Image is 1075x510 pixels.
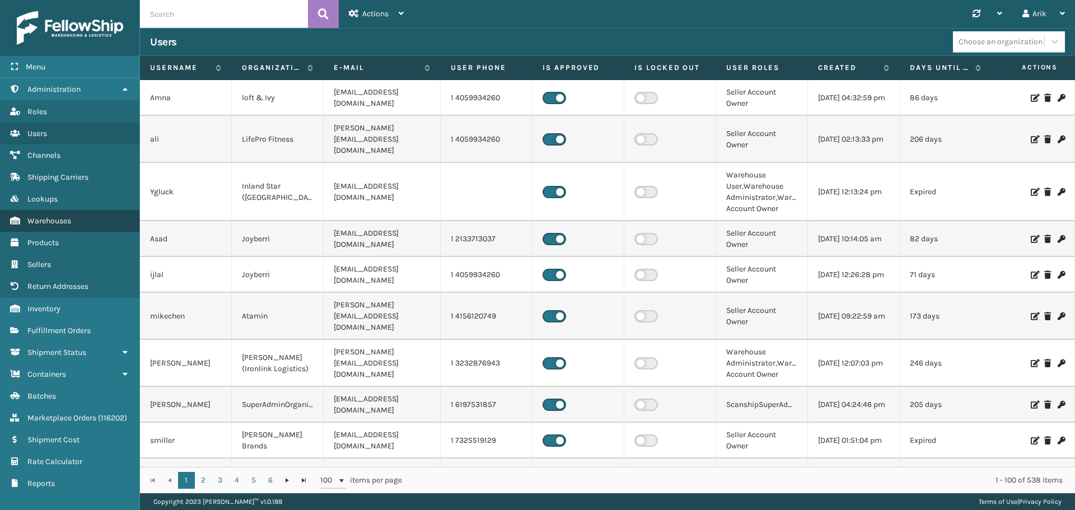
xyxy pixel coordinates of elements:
td: [DATE] 12:13:24 pm [808,163,900,221]
td: 1 6197531857 [441,387,532,423]
td: 1 4059934260 [441,116,532,163]
span: Actions [987,58,1064,77]
span: Channels [27,151,60,160]
label: Created [818,63,878,73]
i: Edit [1031,312,1037,320]
td: 1 4059934260 [441,80,532,116]
a: Go to the next page [279,472,296,489]
td: [EMAIL_ADDRESS][DOMAIN_NAME] [324,423,441,458]
td: [DATE] 12:07:03 pm [808,340,900,387]
td: [DATE] 04:24:46 pm [808,387,900,423]
p: Copyright 2023 [PERSON_NAME]™ v 1.0.188 [153,493,282,510]
span: Shipping Carriers [27,172,88,182]
td: [PERSON_NAME] [140,340,232,387]
a: Terms of Use [979,498,1017,506]
td: Atamin [232,293,324,340]
i: Delete [1044,94,1051,102]
span: ( 116202 ) [98,413,127,423]
td: smiller [140,423,232,458]
td: Warehouse Administrator,Warehouse Account Owner [716,340,808,387]
span: Inventory [27,304,60,314]
label: User Roles [726,63,797,73]
td: Asad [140,221,232,257]
a: 4 [228,472,245,489]
td: [DATE] 04:32:59 pm [808,80,900,116]
td: 205 days [900,387,992,423]
div: 1 - 100 of 538 items [418,475,1063,486]
span: Users [27,129,47,138]
span: 100 [320,475,337,486]
i: Delete [1044,437,1051,445]
label: Is Locked Out [634,63,705,73]
i: Edit [1031,235,1037,243]
span: Batches [27,391,56,401]
td: [PERSON_NAME] (Ironlink Logistics) [232,340,324,387]
a: 1 [178,472,195,489]
td: 1 3232876943 [441,340,532,387]
td: LifePro Fitness [232,116,324,163]
td: 110 days [900,458,992,494]
td: Amna [140,80,232,116]
img: logo [17,11,123,45]
i: Edit [1031,135,1037,143]
i: Delete [1044,312,1051,320]
td: [EMAIL_ADDRESS][DOMAIN_NAME] [324,458,441,494]
label: E-mail [334,63,419,73]
td: Joyberri [232,221,324,257]
span: Shipment Status [27,348,86,357]
td: SuperAdminOrganization [232,387,324,423]
i: Edit [1031,188,1037,196]
td: ScanshipSuperAdministrator [716,387,808,423]
span: Menu [26,62,45,72]
a: 6 [262,472,279,489]
td: [EMAIL_ADDRESS][DOMAIN_NAME] [324,80,441,116]
td: 71 days [900,257,992,293]
td: 1 4059934260 [441,257,532,293]
label: Days until password expires [910,63,970,73]
span: Fulfillment Orders [27,326,91,335]
span: Reports [27,479,55,488]
i: Change Password [1058,135,1064,143]
i: Edit [1031,271,1037,279]
td: Expired [900,423,992,458]
i: Delete [1044,188,1051,196]
td: Seller Account Owner [716,221,808,257]
td: ijlal [140,257,232,293]
td: [DATE] 02:13:33 pm [808,116,900,163]
i: Change Password [1058,271,1064,279]
td: [DATE] 12:26:28 pm [808,257,900,293]
td: [PERSON_NAME][EMAIL_ADDRESS][DOMAIN_NAME] [324,116,441,163]
td: Seller Account Owner [716,116,808,163]
span: Rate Calculator [27,457,82,466]
i: Delete [1044,401,1051,409]
td: [EMAIL_ADDRESS][DOMAIN_NAME] [324,387,441,423]
td: [PERSON_NAME][EMAIL_ADDRESS][DOMAIN_NAME] [324,340,441,387]
td: [DATE] 11:31:23 am [808,458,900,494]
td: Seller Account Owner [716,257,808,293]
a: Go to the last page [296,472,312,489]
span: Return Addresses [27,282,88,291]
td: Seller Account Owner [716,80,808,116]
td: [EMAIL_ADDRESS][DOMAIN_NAME] [324,257,441,293]
i: Edit [1031,94,1037,102]
h3: Users [150,35,177,49]
td: Ygluck [140,163,232,221]
td: Oaktiv [232,458,324,494]
span: Shipment Cost [27,435,80,445]
td: 1 4156120749 [441,293,532,340]
td: Seller Account Owner [716,423,808,458]
span: items per page [320,472,402,489]
td: 246 days [900,340,992,387]
td: Expired [900,163,992,221]
td: Seller Account Owner [716,293,808,340]
i: Change Password [1058,94,1064,102]
span: Go to the last page [300,476,309,485]
span: Marketplace Orders [27,413,96,423]
i: Delete [1044,271,1051,279]
label: Organization [242,63,302,73]
td: 206 days [900,116,992,163]
span: Products [27,238,59,247]
i: Edit [1031,401,1037,409]
td: [PERSON_NAME] [140,458,232,494]
i: Edit [1031,437,1037,445]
